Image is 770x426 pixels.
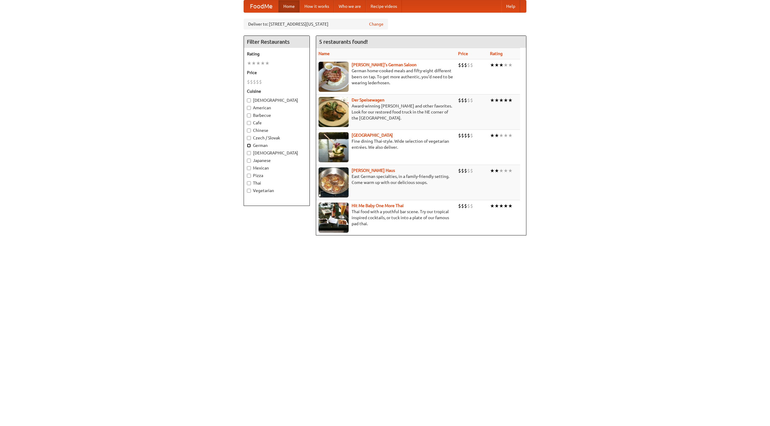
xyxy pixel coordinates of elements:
h5: Cuisine [247,88,306,94]
li: $ [458,167,461,174]
li: $ [467,62,470,68]
li: ★ [256,60,260,67]
li: $ [458,132,461,139]
input: Cafe [247,121,251,125]
label: Cafe [247,120,306,126]
a: [PERSON_NAME] Haus [352,168,395,173]
input: Barbecue [247,113,251,117]
label: American [247,105,306,111]
h4: Filter Restaurants [244,36,310,48]
p: Thai food with a youthful bar scene. Try our tropical inspired cocktails, or tuck into a plate of... [319,209,453,227]
li: ★ [508,97,513,104]
li: $ [259,79,262,85]
li: ★ [499,132,504,139]
label: [DEMOGRAPHIC_DATA] [247,150,306,156]
li: $ [467,203,470,209]
li: $ [458,203,461,209]
li: ★ [499,62,504,68]
li: ★ [490,132,494,139]
img: satay.jpg [319,132,349,162]
li: $ [470,167,473,174]
li: $ [464,203,467,209]
a: Der Speisewagen [352,98,384,102]
label: Barbecue [247,112,306,118]
li: $ [458,62,461,68]
li: ★ [508,62,513,68]
input: Pizza [247,174,251,178]
li: ★ [504,132,508,139]
li: ★ [499,203,504,209]
li: ★ [260,60,265,67]
li: $ [464,62,467,68]
li: ★ [490,203,494,209]
label: [DEMOGRAPHIC_DATA] [247,97,306,103]
h5: Price [247,70,306,76]
a: Change [369,21,383,27]
li: ★ [490,97,494,104]
li: ★ [504,97,508,104]
li: ★ [494,62,499,68]
p: East German specialties, in a family-friendly setting. Come warm up with our delicious soups. [319,173,453,185]
li: $ [253,79,256,85]
a: Hit Me Baby One More Thai [352,203,404,208]
h5: Rating [247,51,306,57]
a: Help [501,0,520,12]
li: $ [247,79,250,85]
li: ★ [251,60,256,67]
li: ★ [494,132,499,139]
a: Rating [490,51,503,56]
li: $ [461,62,464,68]
input: Japanese [247,159,251,163]
a: [PERSON_NAME]'s German Saloon [352,62,417,67]
img: esthers.jpg [319,62,349,92]
li: $ [458,97,461,104]
li: $ [250,79,253,85]
li: $ [470,203,473,209]
input: German [247,144,251,148]
a: Name [319,51,330,56]
input: American [247,106,251,110]
li: $ [461,97,464,104]
li: ★ [508,167,513,174]
p: Award-winning [PERSON_NAME] and other favorites. Look for our restored food truck in the NE corne... [319,103,453,121]
ng-pluralize: 5 restaurants found! [319,39,368,45]
li: $ [461,203,464,209]
a: FoodMe [244,0,279,12]
li: ★ [504,62,508,68]
input: Thai [247,181,251,185]
a: How it works [300,0,334,12]
li: $ [461,167,464,174]
label: Chinese [247,127,306,133]
li: ★ [504,203,508,209]
a: Home [279,0,300,12]
li: ★ [508,203,513,209]
input: [DEMOGRAPHIC_DATA] [247,151,251,155]
li: ★ [490,167,494,174]
li: ★ [490,62,494,68]
a: Recipe videos [366,0,402,12]
input: Chinese [247,129,251,132]
a: Who we are [334,0,366,12]
p: German home-cooked meals and fifty-eight different beers on tap. To get more authentic, you'd nee... [319,68,453,86]
input: [DEMOGRAPHIC_DATA] [247,98,251,102]
li: $ [464,167,467,174]
li: ★ [494,167,499,174]
li: $ [470,97,473,104]
li: $ [470,62,473,68]
label: Vegetarian [247,188,306,194]
li: ★ [494,97,499,104]
li: $ [464,97,467,104]
img: speisewagen.jpg [319,97,349,127]
li: $ [467,132,470,139]
li: $ [470,132,473,139]
label: Mexican [247,165,306,171]
a: [GEOGRAPHIC_DATA] [352,133,393,138]
input: Mexican [247,166,251,170]
li: ★ [265,60,269,67]
li: $ [464,132,467,139]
